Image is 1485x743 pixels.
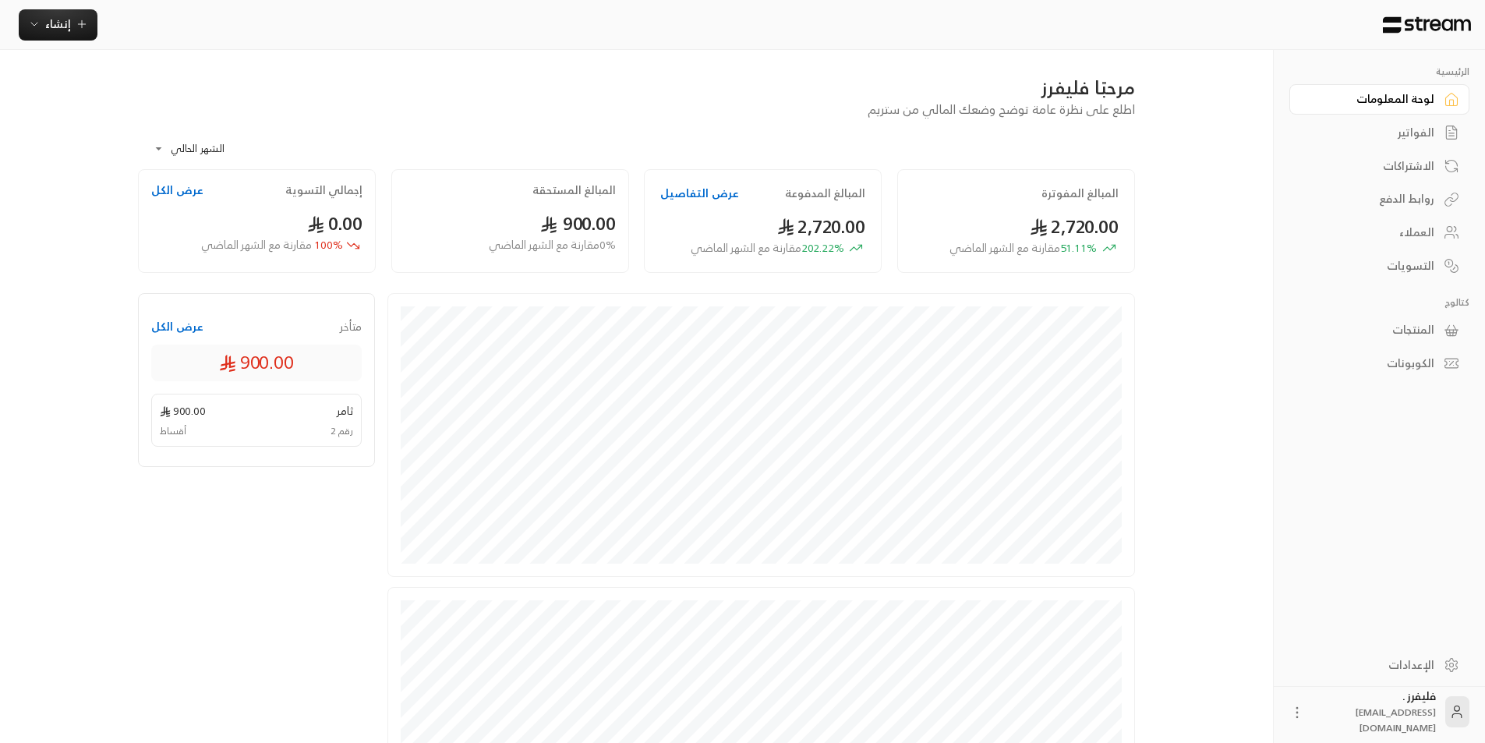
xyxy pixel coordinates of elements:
[1289,349,1469,379] a: الكوبونات
[45,14,71,34] span: إنشاء
[489,237,616,253] span: 0 % مقارنة مع الشهر الماضي
[138,75,1135,100] div: مرحبًا فليفرز
[1309,91,1434,107] div: لوحة المعلومات
[540,207,616,239] span: 900.00
[151,182,203,198] button: عرض الكل
[1289,118,1469,148] a: الفواتير
[1289,218,1469,248] a: العملاء
[949,238,1060,257] span: مقارنة مع الشهر الماضي
[1309,322,1434,338] div: المنتجات
[201,237,343,253] span: 100 %
[1381,16,1473,34] img: Logo
[1309,125,1434,140] div: الفواتير
[777,211,866,242] span: 2,720.00
[785,186,865,201] h2: المبالغ المدفوعة
[1289,649,1469,680] a: الإعدادات
[1309,191,1434,207] div: روابط الدفع
[1030,211,1119,242] span: 2,720.00
[151,319,203,334] button: عرض الكل
[949,240,1097,257] span: 51.11 %
[331,424,353,438] span: رقم 2
[219,349,295,376] span: 900.00
[1309,657,1434,673] div: الإعدادات
[1289,296,1469,309] p: كتالوج
[532,182,616,198] h2: المبالغ المستحقة
[1309,158,1434,174] div: الاشتراكات
[1309,258,1434,274] div: التسويات
[1289,250,1469,281] a: التسويات
[160,424,186,438] span: أقساط
[337,402,353,419] span: ثامر
[1309,225,1434,240] div: العملاء
[1289,65,1469,78] p: الرئيسية
[1356,704,1436,736] span: [EMAIL_ADDRESS][DOMAIN_NAME]
[160,402,206,419] span: 900.00
[1041,186,1119,201] h2: المبالغ المفوترة
[1309,356,1434,371] div: الكوبونات
[868,98,1135,120] span: اطلع على نظرة عامة توضح وضعك المالي من ستريم
[691,240,844,257] span: 202.22 %
[660,186,739,201] button: عرض التفاصيل
[1289,84,1469,115] a: لوحة المعلومات
[19,9,97,41] button: إنشاء
[1289,184,1469,214] a: روابط الدفع
[1314,688,1436,735] div: فليفرز .
[1289,315,1469,345] a: المنتجات
[1289,150,1469,181] a: الاشتراكات
[285,182,362,198] h2: إجمالي التسوية
[201,235,312,254] span: مقارنة مع الشهر الماضي
[340,319,362,334] span: متأخر
[307,207,362,239] span: 0.00
[691,238,801,257] span: مقارنة مع الشهر الماضي
[146,129,263,169] div: الشهر الحالي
